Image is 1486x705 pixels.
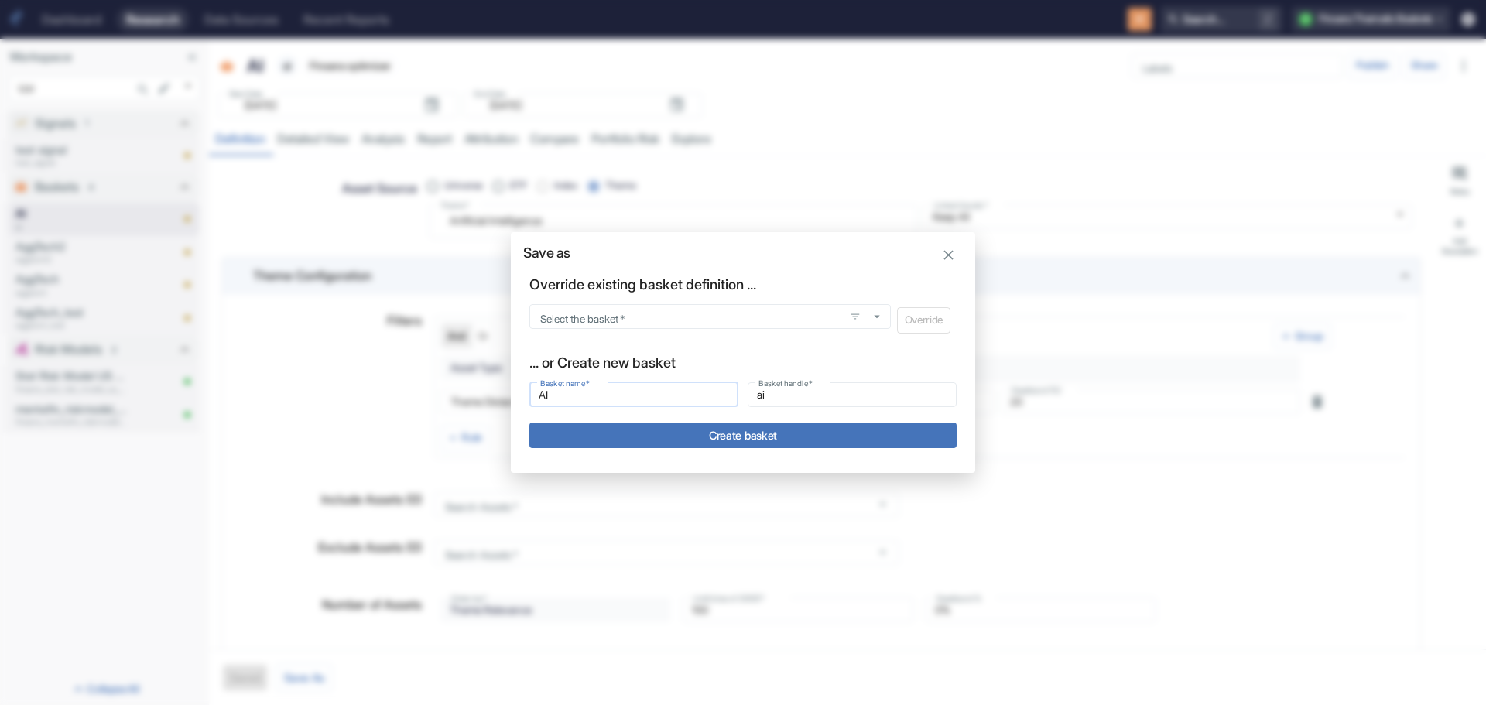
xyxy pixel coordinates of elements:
h2: Save as [511,232,975,262]
label: Basket name [540,378,590,389]
p: Override existing basket definition ... [529,274,756,295]
button: open filters [846,307,865,326]
label: Basket handle [758,378,813,389]
button: Create basket [529,423,957,448]
p: ... or Create new basket [529,352,676,373]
